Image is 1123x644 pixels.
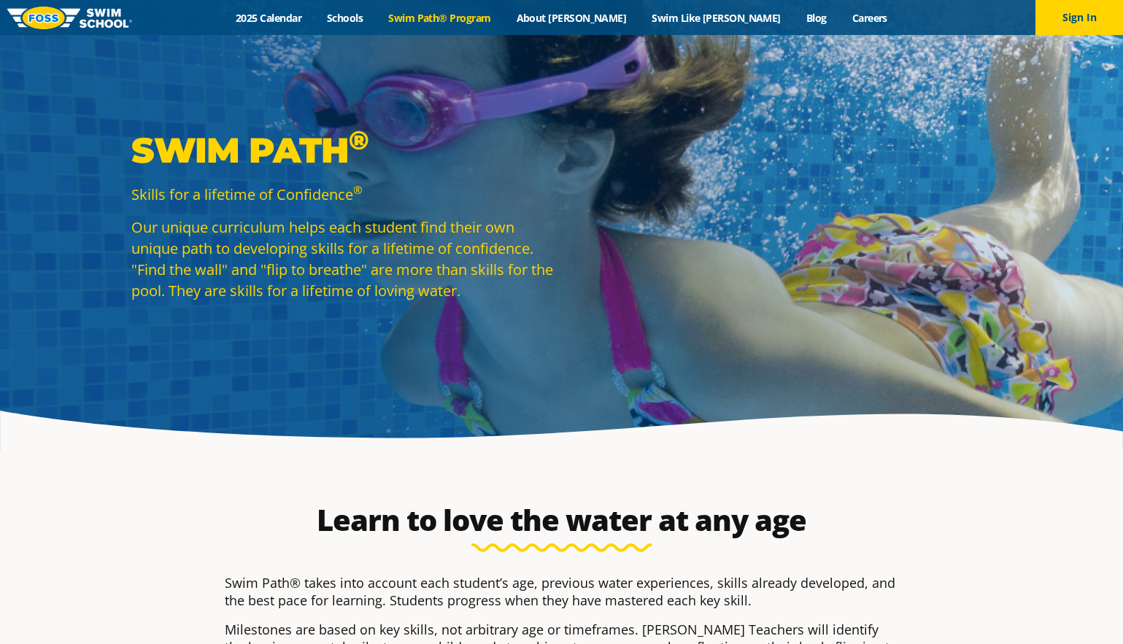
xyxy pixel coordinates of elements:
sup: ® [349,124,368,156]
h2: Learn to love the water at any age [217,503,906,538]
a: Careers [839,11,900,25]
a: Swim Like [PERSON_NAME] [639,11,794,25]
a: About [PERSON_NAME] [503,11,639,25]
img: FOSS Swim School Logo [7,7,132,29]
a: Blog [793,11,839,25]
p: Our unique curriculum helps each student find their own unique path to developing skills for a li... [131,217,555,301]
iframe: Intercom live chat [1073,594,1108,629]
a: Schools [314,11,376,25]
p: Skills for a lifetime of Confidence [131,184,555,205]
p: Swim Path® takes into account each student’s age, previous water experiences, skills already deve... [225,574,899,609]
p: Swim Path [131,128,555,172]
sup: ® [353,182,362,197]
a: Swim Path® Program [376,11,503,25]
a: 2025 Calendar [223,11,314,25]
